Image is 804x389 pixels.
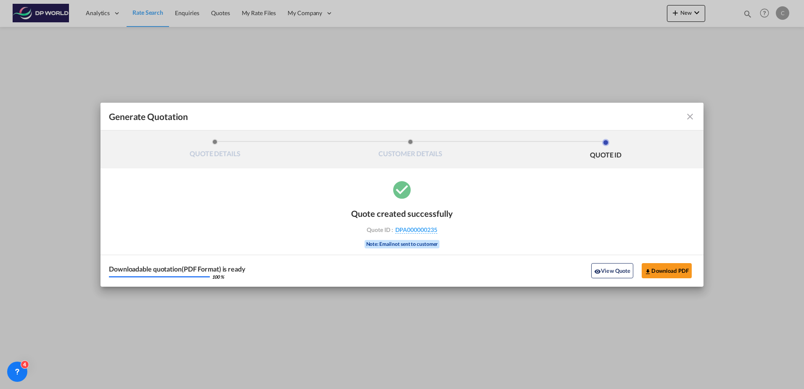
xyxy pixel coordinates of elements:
[117,139,313,162] li: QUOTE DETAILS
[212,274,224,279] div: 100 %
[353,226,451,234] div: Quote ID :
[395,226,437,234] span: DPA000000235
[391,179,413,200] md-icon: icon-checkbox-marked-circle
[642,263,692,278] button: Download PDF
[508,139,703,162] li: QUOTE ID
[313,139,508,162] li: CUSTOMER DETAILS
[109,266,246,272] div: Downloadable quotation(PDF Format) is ready
[365,240,440,248] div: Note: Email not sent to customer
[685,112,695,122] md-icon: icon-close fg-AAA8AD cursor m-0
[351,208,453,218] div: Quote created successfully
[645,268,651,275] md-icon: icon-download
[591,263,633,278] button: icon-eyeView Quote
[109,111,188,122] span: Generate Quotation
[100,103,703,287] md-dialog: Generate QuotationQUOTE ...
[594,268,601,275] md-icon: icon-eye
